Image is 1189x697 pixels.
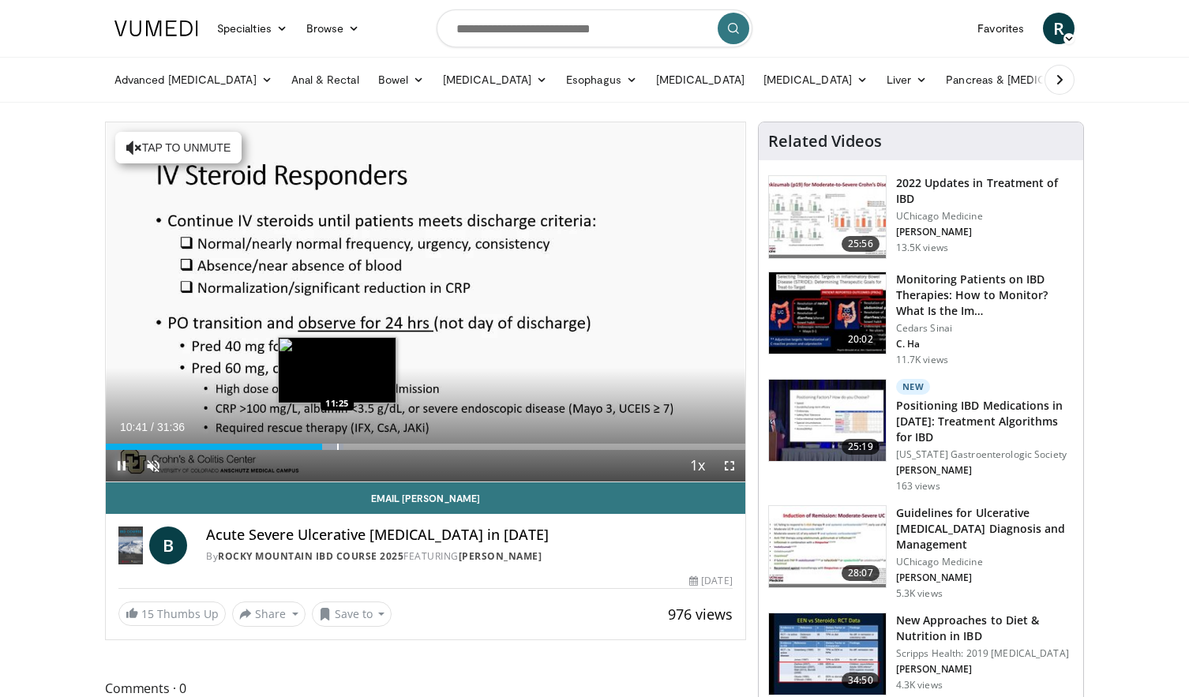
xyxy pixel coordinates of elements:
p: [PERSON_NAME] [896,571,1074,584]
p: [PERSON_NAME] [896,663,1074,676]
p: 13.5K views [896,242,948,254]
a: Pancreas & [MEDICAL_DATA] [936,64,1121,96]
video-js: Video Player [106,122,745,482]
div: By FEATURING [206,549,732,564]
button: Unmute [137,450,169,482]
h3: New Approaches to Diet & Nutrition in IBD [896,613,1074,644]
span: 976 views [668,605,733,624]
p: [PERSON_NAME] [896,226,1074,238]
a: 20:02 Monitoring Patients on IBD Therapies: How to Monitor? What Is the Im… Cedars Sinai C. Ha 11... [768,272,1074,366]
span: 10:41 [120,421,148,433]
a: 15 Thumbs Up [118,601,226,626]
span: 34:50 [842,673,880,688]
p: Cedars Sinai [896,322,1074,335]
a: [MEDICAL_DATA] [647,64,754,96]
img: 609225da-72ea-422a-b68c-0f05c1f2df47.150x105_q85_crop-smart_upscale.jpg [769,272,886,354]
a: Rocky Mountain IBD Course 2025 [218,549,403,563]
button: Fullscreen [714,450,745,482]
a: [MEDICAL_DATA] [754,64,877,96]
img: 9393c547-9b5d-4ed4-b79d-9c9e6c9be491.150x105_q85_crop-smart_upscale.jpg [769,176,886,258]
p: Scripps Health: 2019 [MEDICAL_DATA] [896,647,1074,660]
input: Search topics, interventions [437,9,752,47]
a: [PERSON_NAME] [459,549,542,563]
p: [US_STATE] Gastroenterologic Society [896,448,1074,461]
span: / [151,421,154,433]
a: Liver [877,64,936,96]
img: 0d1747ae-4eac-4456-b2f5-cd164c21000b.150x105_q85_crop-smart_upscale.jpg [769,613,886,695]
p: [PERSON_NAME] [896,464,1074,477]
p: UChicago Medicine [896,556,1074,568]
a: B [149,526,187,564]
a: Esophagus [557,64,647,96]
span: 25:56 [842,236,880,252]
h3: Positioning IBD Medications in [DATE]: Treatment Algorithms for IBD [896,398,1074,445]
a: Favorites [968,13,1033,44]
a: 28:07 Guidelines for Ulcerative [MEDICAL_DATA] Diagnosis and Management UChicago Medicine [PERSON... [768,505,1074,600]
h4: Related Videos [768,132,882,151]
a: Anal & Rectal [282,64,369,96]
button: Share [232,601,306,627]
span: 28:07 [842,565,880,581]
a: [MEDICAL_DATA] [433,64,557,96]
img: Rocky Mountain IBD Course 2025 [118,526,143,564]
a: Email [PERSON_NAME] [106,482,745,514]
button: Playback Rate [682,450,714,482]
a: Bowel [369,64,433,96]
p: 163 views [896,480,940,493]
img: image.jpeg [278,337,396,403]
a: Browse [297,13,369,44]
img: 9ce3f8e3-680b-420d-aa6b-dcfa94f31065.150x105_q85_crop-smart_upscale.jpg [769,380,886,462]
a: Advanced [MEDICAL_DATA] [105,64,282,96]
a: 34:50 New Approaches to Diet & Nutrition in IBD Scripps Health: 2019 [MEDICAL_DATA] [PERSON_NAME]... [768,613,1074,696]
p: 5.3K views [896,587,943,600]
h3: 2022 Updates in Treatment of IBD [896,175,1074,207]
div: [DATE] [689,574,732,588]
a: R [1043,13,1075,44]
img: VuMedi Logo [114,21,198,36]
p: 4.3K views [896,679,943,691]
button: Tap to unmute [115,132,242,163]
h3: Monitoring Patients on IBD Therapies: How to Monitor? What Is the Im… [896,272,1074,319]
a: Specialties [208,13,297,44]
h4: Acute Severe Ulcerative [MEDICAL_DATA] in [DATE] [206,526,732,544]
img: 5d508c2b-9173-4279-adad-7510b8cd6d9a.150x105_q85_crop-smart_upscale.jpg [769,506,886,588]
div: Progress Bar [106,444,745,450]
span: 15 [141,606,154,621]
span: 25:19 [842,439,880,455]
button: Pause [106,450,137,482]
p: UChicago Medicine [896,210,1074,223]
span: 20:02 [842,332,880,347]
h3: Guidelines for Ulcerative [MEDICAL_DATA] Diagnosis and Management [896,505,1074,553]
p: New [896,379,931,395]
a: 25:19 New Positioning IBD Medications in [DATE]: Treatment Algorithms for IBD [US_STATE] Gastroen... [768,379,1074,493]
button: Save to [312,601,392,627]
p: 11.7K views [896,354,948,366]
p: C. Ha [896,338,1074,350]
span: 31:36 [157,421,185,433]
a: 25:56 2022 Updates in Treatment of IBD UChicago Medicine [PERSON_NAME] 13.5K views [768,175,1074,259]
